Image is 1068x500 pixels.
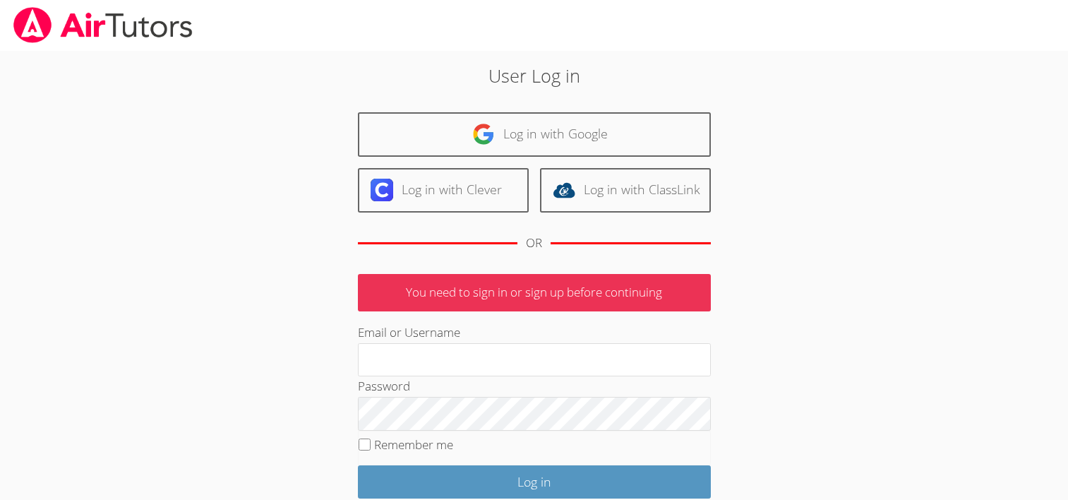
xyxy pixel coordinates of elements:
h2: User Log in [246,62,822,89]
img: airtutors_banner-c4298cdbf04f3fff15de1276eac7730deb9818008684d7c2e4769d2f7ddbe033.png [12,7,194,43]
a: Log in with ClassLink [540,168,711,213]
input: Log in [358,465,711,499]
img: google-logo-50288ca7cdecda66e5e0955fdab243c47b7ad437acaf1139b6f446037453330a.svg [472,123,495,145]
p: You need to sign in or sign up before continuing [358,274,711,311]
img: classlink-logo-d6bb404cc1216ec64c9a2012d9dc4662098be43eaf13dc465df04b49fa7ab582.svg [553,179,575,201]
label: Remember me [374,436,453,453]
label: Email or Username [358,324,460,340]
a: Log in with Google [358,112,711,157]
img: clever-logo-6eab21bc6e7a338710f1a6ff85c0baf02591cd810cc4098c63d3a4b26e2feb20.svg [371,179,393,201]
label: Password [358,378,410,394]
a: Log in with Clever [358,168,529,213]
div: OR [526,233,542,254]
